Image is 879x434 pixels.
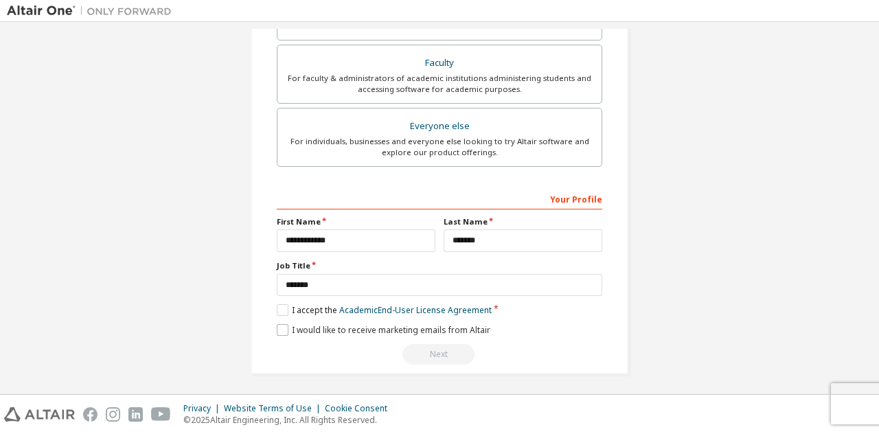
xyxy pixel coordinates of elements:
img: linkedin.svg [128,407,143,422]
div: For faculty & administrators of academic institutions administering students and accessing softwa... [286,73,593,95]
label: I accept the [277,304,492,316]
div: Privacy [183,403,224,414]
p: © 2025 Altair Engineering, Inc. All Rights Reserved. [183,414,396,426]
img: facebook.svg [83,407,98,422]
label: First Name [277,216,435,227]
img: youtube.svg [151,407,171,422]
a: Academic End-User License Agreement [339,304,492,316]
div: For individuals, businesses and everyone else looking to try Altair software and explore our prod... [286,136,593,158]
div: Faculty [286,54,593,73]
div: Your Profile [277,187,602,209]
div: Website Terms of Use [224,403,325,414]
div: Everyone else [286,117,593,136]
img: instagram.svg [106,407,120,422]
div: You need to provide your academic email [277,344,602,365]
label: I would like to receive marketing emails from Altair [277,324,490,336]
label: Job Title [277,260,602,271]
div: Cookie Consent [325,403,396,414]
img: altair_logo.svg [4,407,75,422]
label: Last Name [444,216,602,227]
img: Altair One [7,4,179,18]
